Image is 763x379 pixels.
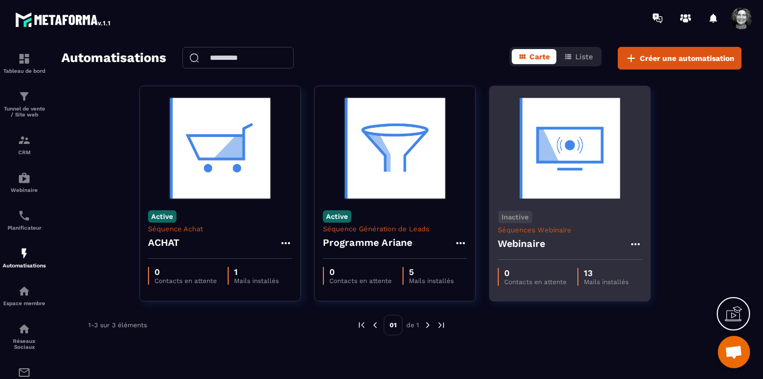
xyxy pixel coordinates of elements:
[3,201,46,239] a: schedulerschedulerPlanificateur
[3,277,46,314] a: automationsautomationsEspace membre
[323,210,351,223] p: Active
[423,320,433,330] img: next
[409,267,454,277] p: 5
[3,239,46,277] a: automationsautomationsAutomatisations
[529,52,550,61] span: Carte
[3,82,46,126] a: formationformationTunnel de vente / Site web
[323,225,467,233] p: Séquence Génération de Leads
[148,225,292,233] p: Séquence Achat
[498,94,642,202] img: automation-background
[498,236,546,251] h4: Webinaire
[3,149,46,155] p: CRM
[575,52,593,61] span: Liste
[18,366,31,379] img: email
[148,210,176,223] p: Active
[498,226,642,234] p: Séquences Webinaire
[18,247,31,260] img: automations
[154,267,217,277] p: 0
[234,267,279,277] p: 1
[504,268,567,278] p: 0
[504,278,567,286] p: Contacts en attente
[512,49,556,64] button: Carte
[3,263,46,268] p: Automatisations
[584,268,628,278] p: 13
[357,320,366,330] img: prev
[148,94,292,202] img: automation-background
[3,187,46,193] p: Webinaire
[3,225,46,231] p: Planificateur
[557,49,599,64] button: Liste
[618,47,741,70] button: Créer une automatisation
[3,44,46,82] a: formationformationTableau de bord
[406,321,419,329] p: de 1
[370,320,380,330] img: prev
[18,52,31,65] img: formation
[3,106,46,118] p: Tunnel de vente / Site web
[18,171,31,184] img: automations
[498,210,533,224] p: Inactive
[18,209,31,222] img: scheduler
[718,336,750,368] a: Ouvrir le chat
[384,315,402,335] p: 01
[61,47,166,70] h2: Automatisations
[329,277,392,285] p: Contacts en attente
[3,300,46,306] p: Espace membre
[323,235,413,250] h4: Programme Ariane
[88,321,147,329] p: 1-3 sur 3 éléments
[3,338,46,350] p: Réseaux Sociaux
[409,277,454,285] p: Mails installés
[3,68,46,74] p: Tableau de bord
[329,267,392,277] p: 0
[323,94,467,202] img: automation-background
[640,53,734,64] span: Créer une automatisation
[18,90,31,103] img: formation
[3,163,46,201] a: automationsautomationsWebinaire
[15,10,112,29] img: logo
[154,277,217,285] p: Contacts en attente
[18,285,31,298] img: automations
[18,134,31,147] img: formation
[584,278,628,286] p: Mails installés
[3,126,46,163] a: formationformationCRM
[234,277,279,285] p: Mails installés
[436,320,446,330] img: next
[3,314,46,358] a: social-networksocial-networkRéseaux Sociaux
[18,322,31,335] img: social-network
[148,235,180,250] h4: ACHAT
